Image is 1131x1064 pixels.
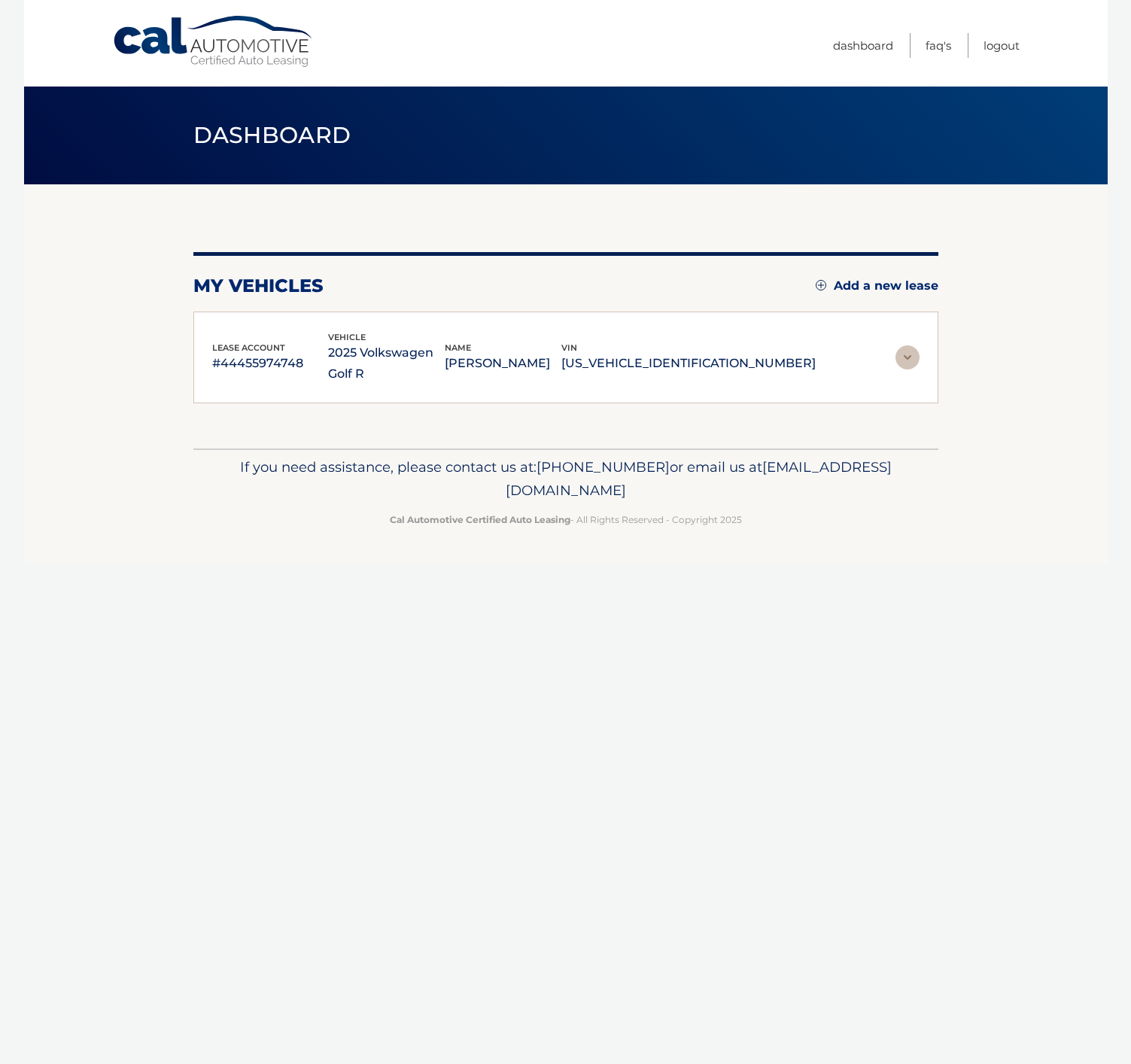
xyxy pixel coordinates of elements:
[328,332,366,342] span: vehicle
[895,345,920,369] img: accordion-rest.svg
[203,455,929,503] p: If you need assistance, please contact us at: or email us at
[203,512,929,527] p: - All Rights Reserved - Copyright 2025
[537,458,670,476] span: [PHONE_NUMBER]
[112,15,315,68] a: Cal Automotive
[445,342,471,353] span: name
[212,353,329,374] p: #44455974748
[561,353,816,374] p: [US_VEHICLE_IDENTIFICATION_NUMBER]
[816,280,826,290] img: add.svg
[833,33,893,58] a: Dashboard
[328,342,445,385] p: 2025 Volkswagen Golf R
[212,342,285,353] span: lease account
[193,275,324,297] h2: my vehicles
[390,514,570,525] strong: Cal Automotive Certified Auto Leasing
[984,33,1020,58] a: Logout
[926,33,951,58] a: FAQ's
[816,278,938,293] a: Add a new lease
[193,121,351,149] span: Dashboard
[561,342,577,353] span: vin
[445,353,561,374] p: [PERSON_NAME]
